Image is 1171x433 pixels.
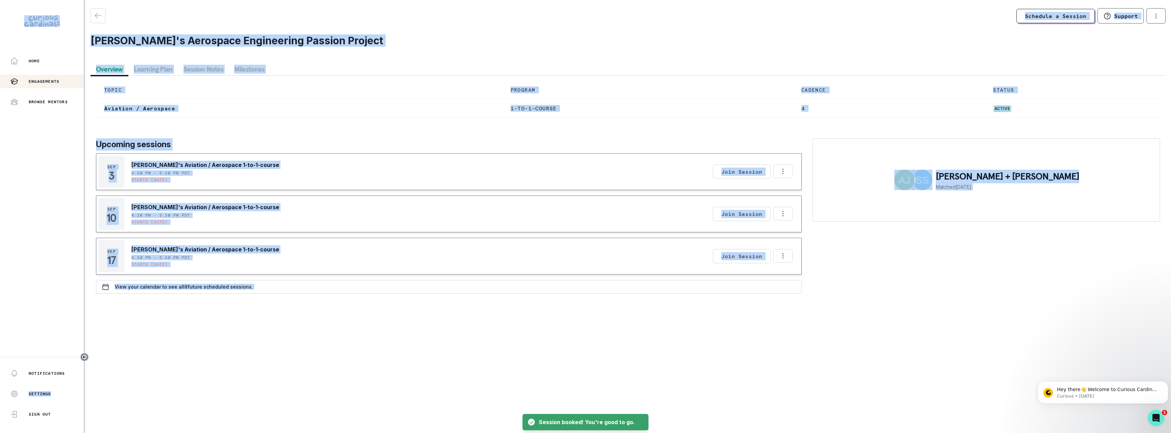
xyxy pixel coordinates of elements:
td: PROGRAM [502,81,793,99]
p: [PERSON_NAME]'s Aviation / Aerospace 1-to-1-course [131,161,279,169]
p: 17 [107,257,115,264]
p: Browse Mentors [29,99,68,105]
p: Starts [DATE] [131,177,168,183]
td: CADENCE [793,81,985,99]
td: 1-to-1-course [502,99,793,118]
button: options [1146,8,1166,24]
p: Settings [29,391,51,397]
p: Starts [DATE] [131,219,168,225]
p: 4:30 PM - 5:30 PM PDT [131,213,190,218]
p: [PERSON_NAME]'s Aviation / Aerospace 1-to-1-course [131,203,279,211]
img: Akshitha Juaplly [894,170,915,190]
iframe: Intercom live chat [1148,410,1164,426]
p: Engagements [29,79,59,84]
p: Support [1114,13,1138,19]
p: 4:30 PM - 5:30 PM PDT [131,170,190,176]
p: Notifications [29,371,65,376]
button: Options [773,165,792,178]
button: Join Session [713,249,771,263]
p: Home [29,58,40,64]
p: [PERSON_NAME] + [PERSON_NAME] [936,170,1079,183]
button: Support [1097,8,1144,24]
button: Learning Plan [128,63,178,75]
p: Sign Out [29,412,51,417]
p: 4:30 PM - 5:30 PM PDT [131,255,190,260]
p: Upcoming sessions [96,138,802,151]
div: Session booked! You're good to go. [539,418,635,426]
iframe: Intercom notifications message [1035,367,1171,415]
span: active [993,105,1012,112]
p: Sep [107,164,116,170]
button: Overview [91,63,128,75]
p: Starts [DATE] [131,262,168,267]
p: Matched [DATE] [936,183,1079,190]
td: Aviation / Aerospace [96,99,502,118]
img: Sonya Suraj [912,170,932,190]
a: Schedule a Session [1016,9,1095,23]
p: 10 [107,215,116,221]
button: Session Notes [178,63,229,75]
span: 1 [1162,410,1167,415]
td: STATUS [985,81,1160,99]
button: Options [773,207,792,220]
button: Options [773,249,792,263]
p: 3 [109,172,114,179]
button: Toggle sidebar [80,353,89,361]
button: Join Session [713,207,771,221]
p: Sep [107,249,116,254]
p: View your calendar to see all 8 future scheduled sessions. [115,284,253,290]
td: 4 [793,99,985,118]
button: Milestones [229,63,270,75]
p: [PERSON_NAME]'s Aviation / Aerospace 1-to-1-course [131,245,279,253]
button: Join Session [713,165,771,179]
p: Sep [107,206,116,212]
td: TOPIC [96,81,502,99]
h2: [PERSON_NAME]'s Aerospace Engineering Passion Project [91,34,1166,47]
img: Curious Cardinals Logo [24,15,60,27]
